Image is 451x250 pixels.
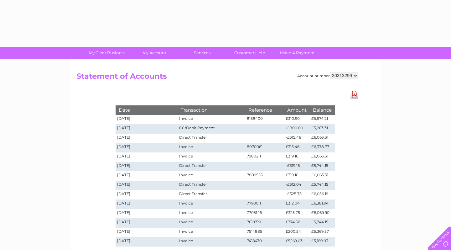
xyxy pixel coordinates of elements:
th: Balance [310,105,335,114]
th: Reference [245,105,284,114]
td: Invoice [178,237,245,247]
td: Invoice [178,152,245,162]
td: £310.90 [284,115,310,124]
td: 7418470 [245,237,284,247]
a: Make A Payment [272,47,323,59]
td: £5,369.57 [310,228,335,237]
a: My Account [129,47,180,59]
td: Invoice [178,143,245,152]
a: Download Pdf [350,90,358,99]
td: -£312.04 [284,181,310,190]
td: Invoice [178,209,245,218]
td: Direct Transfer [178,162,245,171]
td: Invoice [178,171,245,181]
td: [DATE] [116,199,178,209]
td: £6,063.31 [310,171,335,181]
td: -£315.46 [284,134,310,143]
td: Direct Transfer [178,190,245,199]
td: [DATE] [116,218,178,228]
td: £5,169.03 [310,237,335,247]
td: £319.16 [284,152,310,162]
td: [DATE] [116,228,178,237]
td: Invoice [178,199,245,209]
td: Direct Transfer [178,134,245,143]
td: -£325.75 [284,190,310,199]
td: £5,169.03 [284,237,310,247]
td: Invoice [178,115,245,124]
td: £312.04 [284,199,310,209]
a: Customer Help [224,47,276,59]
td: 7610719 [245,218,284,228]
td: £374.58 [284,218,310,228]
td: £6,063.31 [310,152,335,162]
td: [DATE] [116,162,178,171]
td: Invoice [178,218,245,228]
td: £200.54 [284,228,310,237]
td: [DATE] [116,115,178,124]
a: My Clear Business [81,47,133,59]
td: £6,056.19 [310,190,335,199]
td: 7980211 [245,152,284,162]
td: £5,744.15 [310,218,335,228]
td: £315.46 [284,143,310,152]
div: Account number [297,72,358,79]
td: 7889555 [245,171,284,181]
td: -£800.00 [284,124,310,134]
td: 7705146 [245,209,284,218]
td: [DATE] [116,237,178,247]
td: Direct Transfer [178,181,245,190]
td: £5,263.31 [310,124,335,134]
td: [DATE] [116,134,178,143]
td: 7798011 [245,199,284,209]
td: 8070061 [245,143,284,152]
th: Date [116,105,178,114]
td: [DATE] [116,190,178,199]
th: Transaction [178,105,245,114]
td: £6,378.77 [310,143,335,152]
td: Invoice [178,228,245,237]
td: £319.16 [284,171,310,181]
td: £5,744.15 [310,162,335,171]
td: [DATE] [116,209,178,218]
td: CC/Debit Payment [178,124,245,134]
td: -£319.16 [284,162,310,171]
td: £325.75 [284,209,310,218]
td: £6,069.90 [310,209,335,218]
td: [DATE] [116,171,178,181]
h2: Statement of Accounts [76,72,358,84]
th: Amount [284,105,310,114]
td: £5,744.15 [310,181,335,190]
td: [DATE] [116,152,178,162]
td: [DATE] [116,124,178,134]
td: [DATE] [116,181,178,190]
td: 7514885 [245,228,284,237]
td: £6,381.94 [310,199,335,209]
a: Services [176,47,228,59]
td: 8158400 [245,115,284,124]
td: [DATE] [116,143,178,152]
td: £5,574.21 [310,115,335,124]
td: £6,063.31 [310,134,335,143]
